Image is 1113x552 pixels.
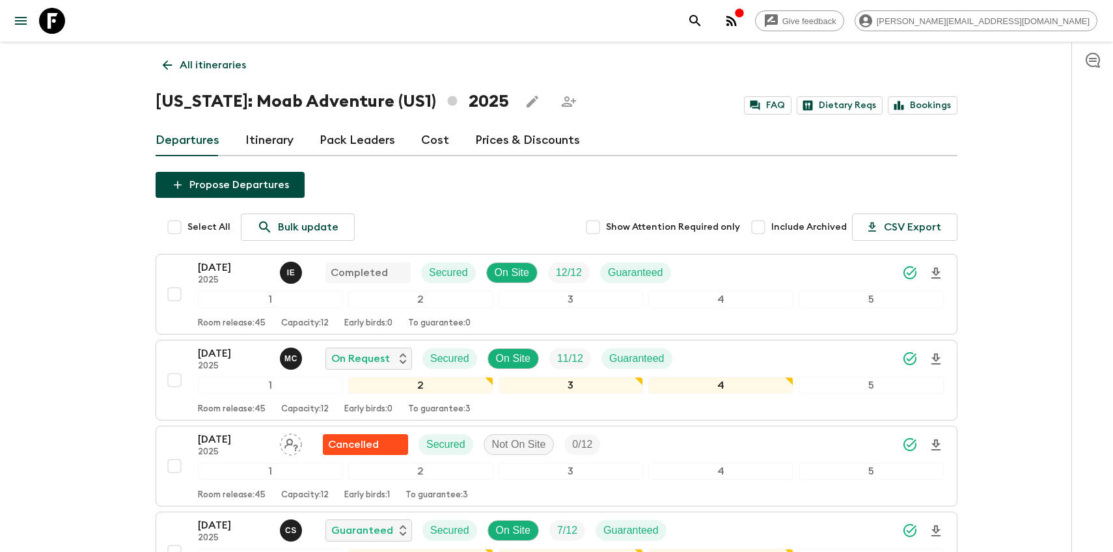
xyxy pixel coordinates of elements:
[499,377,644,394] div: 3
[486,262,538,283] div: On Site
[344,490,390,501] p: Early birds: 1
[198,432,269,447] p: [DATE]
[902,351,918,366] svg: Synced Successfully
[928,266,944,281] svg: Download Onboarding
[488,348,539,369] div: On Site
[484,434,555,455] div: Not On Site
[499,463,644,480] div: 3
[323,434,408,455] div: Flash Pack cancellation
[156,172,305,198] button: Propose Departures
[928,523,944,539] svg: Download Onboarding
[281,404,329,415] p: Capacity: 12
[775,16,844,26] span: Give feedback
[603,523,659,538] p: Guaranteed
[344,318,392,329] p: Early birds: 0
[187,221,230,234] span: Select All
[198,260,269,275] p: [DATE]
[331,523,393,538] p: Guaranteed
[608,265,663,281] p: Guaranteed
[331,351,390,366] p: On Request
[549,348,591,369] div: Trip Fill
[241,214,355,241] a: Bulk update
[408,404,471,415] p: To guarantee: 3
[348,463,493,480] div: 2
[548,262,590,283] div: Trip Fill
[870,16,1097,26] span: [PERSON_NAME][EMAIL_ADDRESS][DOMAIN_NAME]
[278,219,338,235] p: Bulk update
[429,265,468,281] p: Secured
[488,520,539,541] div: On Site
[475,125,580,156] a: Prices & Discounts
[797,96,883,115] a: Dietary Reqs
[496,351,530,366] p: On Site
[285,525,297,536] p: C S
[606,221,740,234] span: Show Attention Required only
[348,377,493,394] div: 2
[348,291,493,308] div: 2
[198,346,269,361] p: [DATE]
[198,377,343,394] div: 1
[281,318,329,329] p: Capacity: 12
[421,125,449,156] a: Cost
[556,89,582,115] span: Share this itinerary
[902,265,918,281] svg: Synced Successfully
[156,89,509,115] h1: [US_STATE]: Moab Adventure (US1) 2025
[557,523,577,538] p: 7 / 12
[430,523,469,538] p: Secured
[682,8,708,34] button: search adventures
[799,463,944,480] div: 5
[331,265,388,281] p: Completed
[198,490,266,501] p: Room release: 45
[928,437,944,453] svg: Download Onboarding
[156,340,957,421] button: [DATE]2025Megan ChinworthOn RequestSecuredOn SiteTrip FillGuaranteed12345Room release:45Capacity:...
[496,523,530,538] p: On Site
[495,265,529,281] p: On Site
[198,517,269,533] p: [DATE]
[799,377,944,394] div: 5
[245,125,294,156] a: Itinerary
[648,377,793,394] div: 4
[156,52,253,78] a: All itineraries
[519,89,545,115] button: Edit this itinerary
[609,351,665,366] p: Guaranteed
[421,262,476,283] div: Secured
[430,351,469,366] p: Secured
[902,437,918,452] svg: Synced Successfully
[422,520,477,541] div: Secured
[280,523,305,534] span: Charlie Santiago
[408,318,471,329] p: To guarantee: 0
[888,96,957,115] a: Bookings
[344,404,392,415] p: Early birds: 0
[156,254,957,335] button: [DATE]2025Issam El-HadriCompletedSecuredOn SiteTrip FillGuaranteed12345Room release:45Capacity:12...
[771,221,847,234] span: Include Archived
[328,437,379,452] p: Cancelled
[572,437,592,452] p: 0 / 12
[198,291,343,308] div: 1
[928,352,944,367] svg: Download Onboarding
[198,447,269,458] p: 2025
[557,351,583,366] p: 11 / 12
[755,10,844,31] a: Give feedback
[280,266,305,276] span: Issam El-Hadri
[281,490,329,501] p: Capacity: 12
[852,214,957,241] button: CSV Export
[799,291,944,308] div: 5
[198,404,266,415] p: Room release: 45
[180,57,246,73] p: All itineraries
[549,520,585,541] div: Trip Fill
[422,348,477,369] div: Secured
[426,437,465,452] p: Secured
[156,125,219,156] a: Departures
[156,426,957,506] button: [DATE]2025Assign pack leaderFlash Pack cancellationSecuredNot On SiteTrip Fill12345Room release:4...
[855,10,1097,31] div: [PERSON_NAME][EMAIL_ADDRESS][DOMAIN_NAME]
[320,125,395,156] a: Pack Leaders
[648,291,793,308] div: 4
[198,533,269,544] p: 2025
[280,437,302,448] span: Assign pack leader
[492,437,546,452] p: Not On Site
[419,434,473,455] div: Secured
[556,265,582,281] p: 12 / 12
[744,96,791,115] a: FAQ
[902,523,918,538] svg: Synced Successfully
[8,8,34,34] button: menu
